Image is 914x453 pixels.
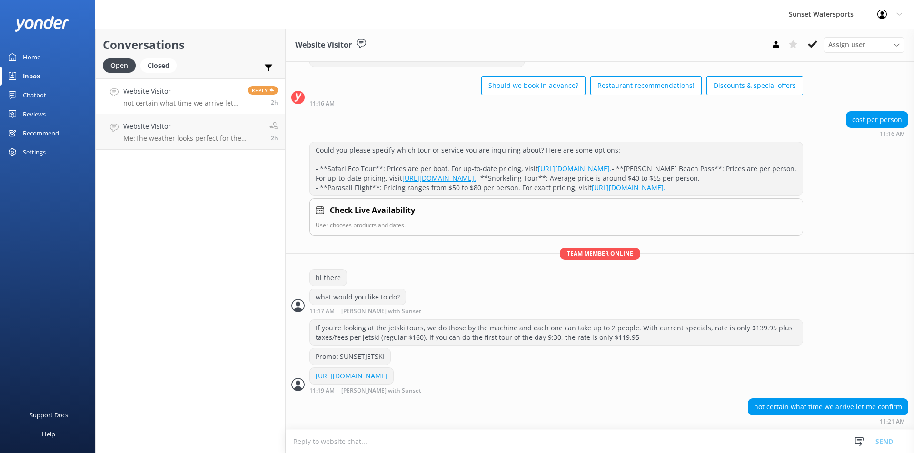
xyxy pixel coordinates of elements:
[310,270,347,286] div: hi there
[309,308,335,315] strong: 11:17 AM
[310,320,803,345] div: If you're looking at the jetski tours, we do those by the machine and each one can take up to 2 p...
[30,405,68,424] div: Support Docs
[310,348,390,365] div: Promo: SUNSETJETSKI
[592,183,666,192] a: [URL][DOMAIN_NAME].
[310,289,406,305] div: what would you like to do?
[140,60,181,70] a: Closed
[123,86,241,96] h4: Website Visitor
[341,388,421,394] span: [PERSON_NAME] with Sunset
[23,124,59,143] div: Recommend
[538,164,612,173] a: [URL][DOMAIN_NAME].
[316,221,797,230] p: User chooses products and dates.
[880,419,905,424] strong: 11:21 AM
[309,100,803,106] div: Aug 21 2025 10:16am (UTC -05:00) America/Cancun
[271,134,278,142] span: Aug 21 2025 10:12am (UTC -05:00) America/Cancun
[123,99,241,107] p: not certain what time we arrive let me confirm
[140,58,177,73] div: Closed
[123,121,262,132] h4: Website Visitor
[295,39,352,51] h3: Website Visitor
[23,48,40,67] div: Home
[560,248,640,260] span: Team member online
[23,86,46,105] div: Chatbot
[96,114,285,150] a: Website VisitorMe:The weather looks perfect for the sandbars [DATE]-- Do you have any other quest...
[590,76,702,95] button: Restaurant recommendations!
[96,78,285,114] a: Website Visitornot certain what time we arrive let me confirmReply2h
[880,131,905,137] strong: 11:16 AM
[23,67,40,86] div: Inbox
[309,308,452,315] div: Aug 21 2025 10:17am (UTC -05:00) America/Cancun
[103,58,136,73] div: Open
[748,399,908,415] div: not certain what time we arrive let me confirm
[42,424,55,443] div: Help
[248,86,278,95] span: Reply
[330,204,415,217] h4: Check Live Availability
[481,76,586,95] button: Should we book in advance?
[23,105,46,124] div: Reviews
[824,37,904,52] div: Assign User
[748,418,908,424] div: Aug 21 2025 10:21am (UTC -05:00) America/Cancun
[309,388,335,394] strong: 11:19 AM
[103,60,140,70] a: Open
[341,308,421,315] span: [PERSON_NAME] with Sunset
[23,143,46,162] div: Settings
[846,112,908,128] div: cost per person
[846,130,908,137] div: Aug 21 2025 10:16am (UTC -05:00) America/Cancun
[103,36,278,54] h2: Conversations
[309,101,335,106] strong: 11:16 AM
[309,387,452,394] div: Aug 21 2025 10:19am (UTC -05:00) America/Cancun
[706,76,803,95] button: Discounts & special offers
[402,173,476,183] a: [URL][DOMAIN_NAME].
[310,142,803,195] div: Could you please specify which tour or service you are inquiring about? Here are some options: - ...
[828,39,865,50] span: Assign user
[316,371,387,380] a: [URL][DOMAIN_NAME]
[271,98,278,106] span: Aug 21 2025 10:21am (UTC -05:00) America/Cancun
[123,134,262,143] p: Me: The weather looks perfect for the sandbars [DATE]-- Do you have any other questions about tha...
[14,16,69,32] img: yonder-white-logo.png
